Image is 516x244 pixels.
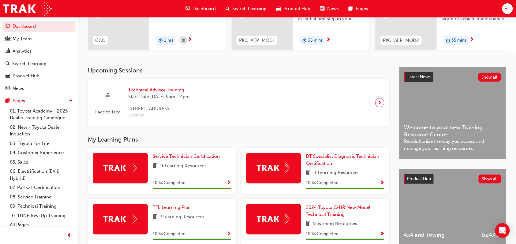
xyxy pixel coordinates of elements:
span: 2024 Toyota C-HR New Model Technical Training [306,205,371,217]
a: Dashboard [2,21,76,32]
span: 3 Learning Resources [160,213,204,221]
span: news-icon [6,86,10,91]
a: DT Specialist Diagnosis Technician Certification [306,153,385,167]
span: 35 mins [452,37,466,44]
img: Trak [257,163,290,173]
span: TFL Learning Plan [153,205,191,210]
a: 10. TUNE Rev-Up Training [7,211,76,220]
span: next-icon [188,37,192,43]
a: Face to faceTechnical Advisor TrainingStart Date:[DATE] 9am - 4pm[STREET_ADDRESS]Location [93,84,384,121]
button: Show Progress [380,230,384,238]
span: Face to face [93,109,123,116]
a: 01. Toyota Academy - 2025 Dealer Training Catalogue [7,106,76,123]
span: Technical Advisor Training [128,87,190,94]
span: Show Progress [380,180,384,186]
span: News [327,5,339,12]
span: book-icon [306,169,311,177]
span: 16 Learning Resources [313,169,360,177]
span: 5 Learning Resources [313,220,357,228]
a: TFL Learning Plan [153,204,193,211]
span: sessionType_FACE_TO_FACE-icon [106,92,110,99]
span: pages-icon [6,98,10,104]
span: Show Progress [380,231,384,237]
button: HT [502,3,513,14]
a: Latest NewsShow all [404,72,501,82]
span: Dashboard [193,5,216,12]
a: Analytics [2,46,76,57]
h3: My Learning Plans [88,136,389,143]
span: car-icon [277,5,281,13]
span: chart-icon [6,49,10,54]
h3: Upcoming Sessions [88,67,389,74]
span: people-icon [6,36,10,42]
span: DT Specialist Diagnosis Technician Certification [306,153,380,166]
span: PKC_AEP_MOD1 [239,37,275,44]
div: My Team [13,35,32,43]
a: news-iconNews [316,2,344,15]
a: 2024 Toyota C-HR New Model Technical Training [306,204,385,218]
div: Product Hub [13,72,39,79]
div: News [13,85,24,92]
img: Trak [257,214,290,224]
button: DashboardMy TeamAnalyticsSearch LearningProduct HubNews [2,20,76,95]
a: 09. Technical Training [7,201,76,211]
span: guage-icon [186,5,190,13]
span: 100 % Completed [153,231,185,238]
span: Location [128,112,190,119]
a: 04. Customer Experience [7,148,76,157]
span: next-icon [326,37,331,43]
span: 100 % Completed [306,179,339,187]
img: Trak [103,163,137,173]
a: guage-iconDashboard [181,2,221,15]
span: duration-icon [159,37,163,45]
span: 2 hrs [164,37,173,44]
span: PKC_AEP_MOD2 [383,37,419,44]
div: Search Learning [12,60,47,67]
a: News [2,83,76,94]
span: CCC [95,37,105,44]
button: Show all [479,175,502,183]
a: My Team [2,33,76,45]
span: search-icon [226,5,230,13]
button: Pages [2,95,76,106]
span: next-icon [378,98,382,107]
span: Show Progress [227,180,231,186]
span: 35 mins [308,37,323,44]
span: book-icon [306,220,311,228]
a: Latest NewsShow allWelcome to your new Training Resource CentreRevolutionise the way you access a... [399,67,506,159]
a: Product HubShow all [404,174,501,184]
span: 16 Learning Resources [160,162,207,170]
button: Show Progress [227,179,231,187]
a: 08. Service Training [7,192,76,202]
span: HT [504,5,510,12]
div: Open Intercom Messenger [495,223,510,238]
span: duration-icon [446,37,451,45]
a: 05. Sales [7,157,76,167]
button: Show all [478,73,501,82]
a: All Pages [7,220,76,230]
span: calendar-icon [182,37,185,44]
span: 100 % Completed [306,231,339,238]
span: guage-icon [6,24,10,29]
a: Service Technician Certification [153,153,222,160]
span: pages-icon [349,5,353,13]
span: Latest News [408,74,431,79]
span: up-icon [69,97,73,105]
span: prev-icon [67,232,72,239]
span: Search Learning [233,5,267,12]
img: Trak [3,2,52,16]
span: news-icon [320,5,325,13]
span: search-icon [6,61,10,67]
span: duration-icon [302,37,307,45]
span: car-icon [6,73,10,79]
div: Pages [13,97,25,104]
span: 4x4 and Towing [404,231,472,238]
button: Show Progress [380,179,384,187]
span: Service Technician Certification [153,153,220,159]
span: Show Progress [227,231,231,237]
span: book-icon [153,162,157,170]
span: Start Date: [DATE] 9am - 4pm [128,93,190,100]
span: Pages [356,5,368,12]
